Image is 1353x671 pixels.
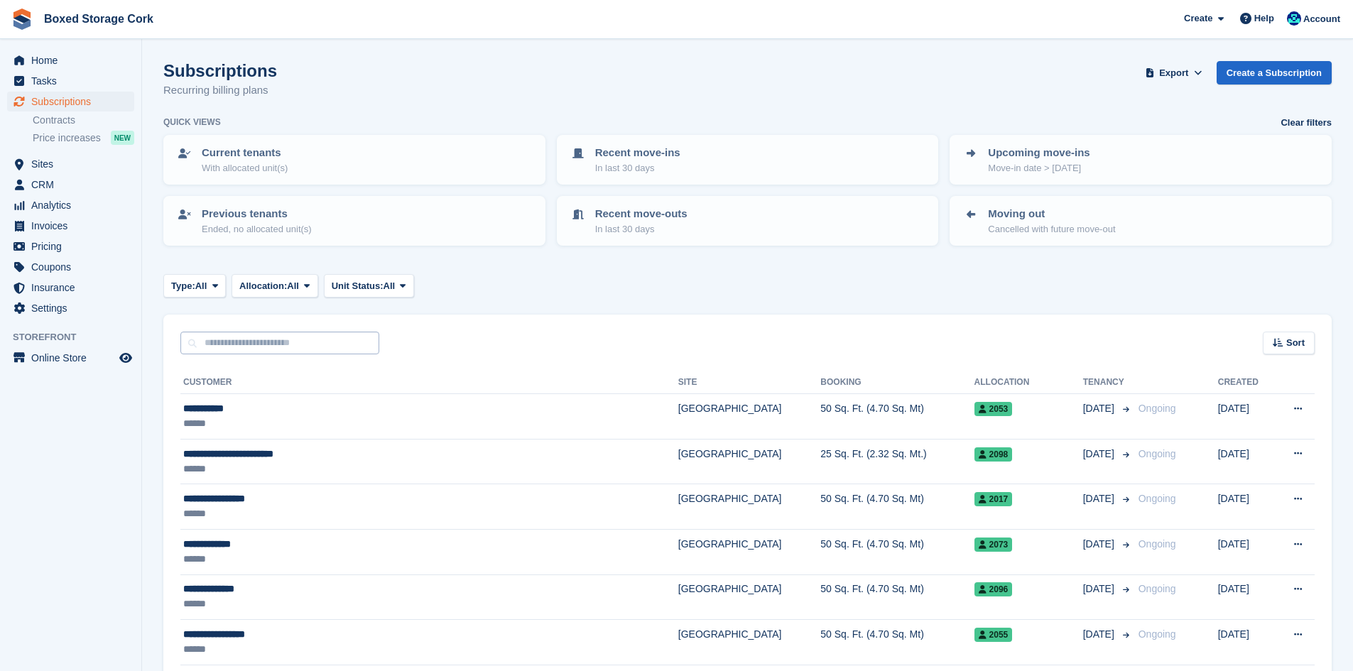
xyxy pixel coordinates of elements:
a: Contracts [33,114,134,127]
img: Vincent [1287,11,1301,26]
span: All [195,279,207,293]
th: Site [678,371,821,394]
td: 25 Sq. Ft. (2.32 Sq. Mt.) [820,439,974,484]
h6: Quick views [163,116,221,129]
span: Invoices [31,216,116,236]
td: 50 Sq. Ft. (4.70 Sq. Mt) [820,574,974,620]
span: Ongoing [1139,538,1176,550]
a: Boxed Storage Cork [38,7,159,31]
span: Coupons [31,257,116,277]
p: Recurring billing plans [163,82,277,99]
a: Upcoming move-ins Move-in date > [DATE] [951,136,1330,183]
span: Ongoing [1139,403,1176,414]
p: Current tenants [202,145,288,161]
a: menu [7,195,134,215]
a: Preview store [117,349,134,366]
span: 2098 [974,447,1013,462]
span: Unit Status: [332,279,384,293]
a: menu [7,298,134,318]
span: CRM [31,175,116,195]
span: [DATE] [1083,401,1117,416]
td: 50 Sq. Ft. (4.70 Sq. Mt) [820,529,974,574]
a: Create a Subscription [1217,61,1332,84]
td: [DATE] [1218,620,1274,665]
td: 50 Sq. Ft. (4.70 Sq. Mt) [820,394,974,440]
div: NEW [111,131,134,145]
span: Tasks [31,71,116,91]
td: [GEOGRAPHIC_DATA] [678,394,821,440]
p: With allocated unit(s) [202,161,288,175]
td: [DATE] [1218,529,1274,574]
span: Home [31,50,116,70]
img: stora-icon-8386f47178a22dfd0bd8f6a31ec36ba5ce8667c1dd55bd0f319d3a0aa187defe.svg [11,9,33,30]
span: All [287,279,299,293]
td: 50 Sq. Ft. (4.70 Sq. Mt) [820,620,974,665]
p: Previous tenants [202,206,312,222]
th: Allocation [974,371,1083,394]
a: menu [7,175,134,195]
th: Created [1218,371,1274,394]
span: Ongoing [1139,493,1176,504]
button: Type: All [163,274,226,298]
span: Insurance [31,278,116,298]
a: menu [7,236,134,256]
h1: Subscriptions [163,61,277,80]
button: Export [1143,61,1205,84]
span: 2073 [974,538,1013,552]
p: Moving out [988,206,1115,222]
a: menu [7,71,134,91]
p: Move-in date > [DATE] [988,161,1090,175]
span: Create [1184,11,1212,26]
span: [DATE] [1083,582,1117,596]
p: Upcoming move-ins [988,145,1090,161]
p: In last 30 days [595,161,680,175]
a: Recent move-ins In last 30 days [558,136,938,183]
td: [GEOGRAPHIC_DATA] [678,439,821,484]
td: 50 Sq. Ft. (4.70 Sq. Mt) [820,484,974,530]
span: Settings [31,298,116,318]
span: Pricing [31,236,116,256]
span: Sort [1286,336,1305,350]
span: Sites [31,154,116,174]
p: Recent move-ins [595,145,680,161]
a: menu [7,50,134,70]
span: Ongoing [1139,448,1176,459]
span: Price increases [33,131,101,145]
span: All [384,279,396,293]
a: Moving out Cancelled with future move-out [951,197,1330,244]
span: [DATE] [1083,537,1117,552]
p: Cancelled with future move-out [988,222,1115,236]
a: menu [7,216,134,236]
td: [GEOGRAPHIC_DATA] [678,529,821,574]
span: Export [1159,66,1188,80]
span: 2055 [974,628,1013,642]
a: menu [7,92,134,111]
span: Ongoing [1139,628,1176,640]
span: Type: [171,279,195,293]
span: 2053 [974,402,1013,416]
a: Clear filters [1281,116,1332,130]
span: [DATE] [1083,491,1117,506]
td: [DATE] [1218,484,1274,530]
span: 2096 [974,582,1013,596]
td: [GEOGRAPHIC_DATA] [678,484,821,530]
a: menu [7,257,134,277]
a: Previous tenants Ended, no allocated unit(s) [165,197,544,244]
a: menu [7,154,134,174]
button: Allocation: All [232,274,318,298]
span: Analytics [31,195,116,215]
p: In last 30 days [595,222,688,236]
span: Allocation: [239,279,287,293]
span: [DATE] [1083,627,1117,642]
span: Ongoing [1139,583,1176,594]
a: Price increases NEW [33,130,134,146]
span: 2017 [974,492,1013,506]
p: Recent move-outs [595,206,688,222]
td: [DATE] [1218,574,1274,620]
a: Recent move-outs In last 30 days [558,197,938,244]
button: Unit Status: All [324,274,414,298]
span: [DATE] [1083,447,1117,462]
td: [GEOGRAPHIC_DATA] [678,620,821,665]
td: [DATE] [1218,394,1274,440]
th: Tenancy [1083,371,1133,394]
